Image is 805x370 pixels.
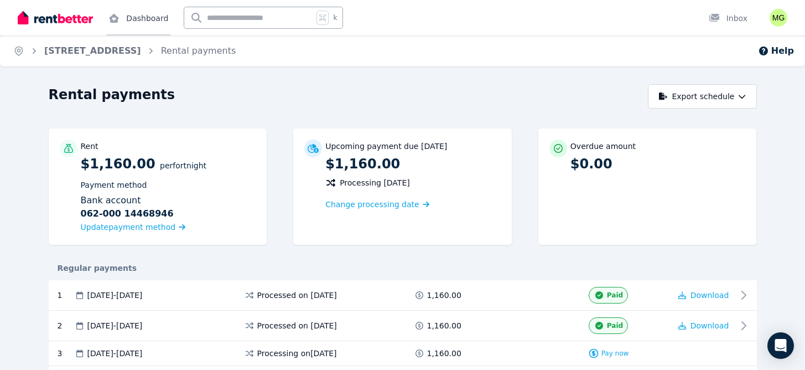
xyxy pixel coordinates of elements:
p: Payment method [81,179,256,191]
div: 2 [58,317,74,334]
img: Michelle Gordon [770,9,787,27]
h1: Rental payments [49,86,175,104]
div: Inbox [709,13,747,24]
p: Overdue amount [570,141,636,152]
p: $1,160.00 [325,155,501,173]
div: Bank account [81,194,256,220]
span: k [333,13,337,22]
div: 1 [58,287,74,304]
p: Upcoming payment due [DATE] [325,141,447,152]
span: Processing on [DATE] [257,348,337,359]
p: $1,160.00 [81,155,256,234]
span: Change processing date [325,199,419,210]
span: per Fortnight [160,161,206,170]
span: Processed on [DATE] [257,290,337,301]
span: 1,160.00 [427,290,461,301]
span: Processed on [DATE] [257,320,337,331]
span: Processing [DATE] [340,177,410,188]
span: Download [690,321,729,330]
div: Regular payments [49,263,757,274]
a: [STREET_ADDRESS] [44,45,141,56]
div: Open Intercom Messenger [767,332,794,359]
span: [DATE] - [DATE] [87,348,143,359]
p: Rent [81,141,98,152]
span: 1,160.00 [427,348,461,359]
div: 3 [58,348,74,359]
span: Pay now [601,349,629,358]
span: [DATE] - [DATE] [87,290,143,301]
span: Paid [607,321,623,330]
img: RentBetter [18,9,93,26]
button: Help [758,44,794,58]
span: [DATE] - [DATE] [87,320,143,331]
span: Paid [607,291,623,300]
span: Update payment method [81,223,176,232]
button: Export schedule [648,84,757,109]
a: Rental payments [161,45,236,56]
span: 1,160.00 [427,320,461,331]
a: Change processing date [325,199,429,210]
button: Download [678,290,729,301]
button: Download [678,320,729,331]
p: $0.00 [570,155,746,173]
b: 062-000 14468946 [81,207,174,220]
span: Download [690,291,729,300]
